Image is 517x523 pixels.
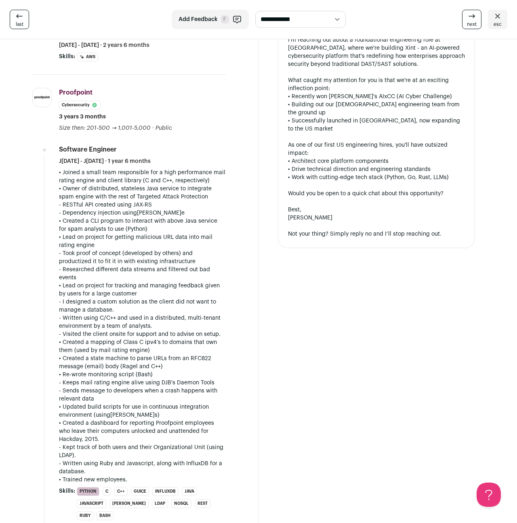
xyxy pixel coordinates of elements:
[109,499,149,508] li: [PERSON_NAME]
[59,371,226,379] p: • Re-wrote monitoring script (Bash)
[59,125,151,131] span: Size then: 201-500 → 1,001-5,000
[59,266,226,282] p: - Researched different data streams and filtered out bad events
[59,403,226,419] p: • Updated build scripts for use in continuous integration environment (using[PERSON_NAME]s)
[59,169,226,185] p: • Joined a small team responsible for a high performance mail rating engine and client library (C...
[59,314,226,330] p: - Written using C/C++ and used in a distributed, multi-tenant environment by a team of analysts.
[59,157,151,165] span: J[DATE] - J[DATE] · 1 year 6 months
[467,21,477,27] span: next
[59,338,226,354] p: • Created a mapping of Class C ipv4’s to domains that own them (used by mail rating engine)
[59,387,226,403] p: - Sends message to developers when a crash happens with relevant data
[195,499,210,508] li: REST
[103,487,111,496] li: C
[152,499,168,508] li: LDAP
[16,21,23,27] span: last
[221,15,229,23] span: F
[59,201,226,209] p: - RESTful API created using JAX-RS
[59,233,226,249] p: • Lead on project for getting malicious URL data into mail rating engine
[59,460,226,476] p: - Written using Ruby and Javascript, along with InfluxDB for a database.
[182,487,197,496] li: Java
[59,298,226,314] p: - I designed a custom solution as the client did not want to manage a database.
[59,41,149,49] span: [DATE] - [DATE] · 2 years 6 months
[59,282,226,298] p: • Lead on project for tracking and managing feedback given by users for a large customer
[59,217,226,233] p: • Created a CLI program to interact with above Java service for spam analysts to use (Python)
[33,94,51,101] img: b752d78fc7366e8b994243228ae3bcfbfcf90234107929e917af24ef373fa688.png
[77,511,93,520] li: Ruby
[59,53,75,61] span: Skills:
[488,10,507,29] a: esc
[10,10,29,29] a: last
[288,20,465,238] div: Hi [PERSON_NAME], I'm reaching out about a foundational engineering role at [GEOGRAPHIC_DATA], wh...
[59,379,226,387] p: - Keeps mail rating engine alive using DJB's Daemon Tools
[131,487,149,496] li: Guice
[59,476,226,484] p: • Trained new employees.
[59,443,226,460] p: - Kept track of both users and their Organizational Unit (using LDAP).
[156,125,172,131] span: Public
[59,330,226,338] p: - Visited the client onsite for support and to advise on setup.
[494,21,502,27] span: esc
[59,419,226,443] p: • Created a dashboard for reporting Proofpoint employees who leave their computers unlocked and u...
[77,487,99,496] li: Python
[59,354,226,371] p: • Created a state machine to parse URLs from an RFC822 message (email) body (Ragel and C++)
[59,249,226,266] p: - Took proof of concept (developed by others) and productized it to fit it in with existing infra...
[59,209,226,217] p: - Dependency injection using[PERSON_NAME]e
[114,487,128,496] li: C++
[97,511,113,520] li: bash
[59,101,101,110] li: Cybersecurity
[77,53,98,61] li: AWS
[172,10,249,29] button: Add Feedback F
[77,499,106,508] li: JavaScript
[179,15,218,23] span: Add Feedback
[59,113,106,121] span: 3 years 3 months
[152,487,179,496] li: InfluxDB
[59,487,75,495] span: Skills:
[462,10,481,29] a: next
[152,124,154,132] span: ·
[477,483,501,507] iframe: Help Scout Beacon - Open
[171,499,191,508] li: NoSQL
[59,145,117,154] div: Software Engineer
[59,185,226,201] p: • Owner of distributed, stateless Java service to integrate spam engine with the rest of Targeted...
[59,89,92,96] span: Proofpoint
